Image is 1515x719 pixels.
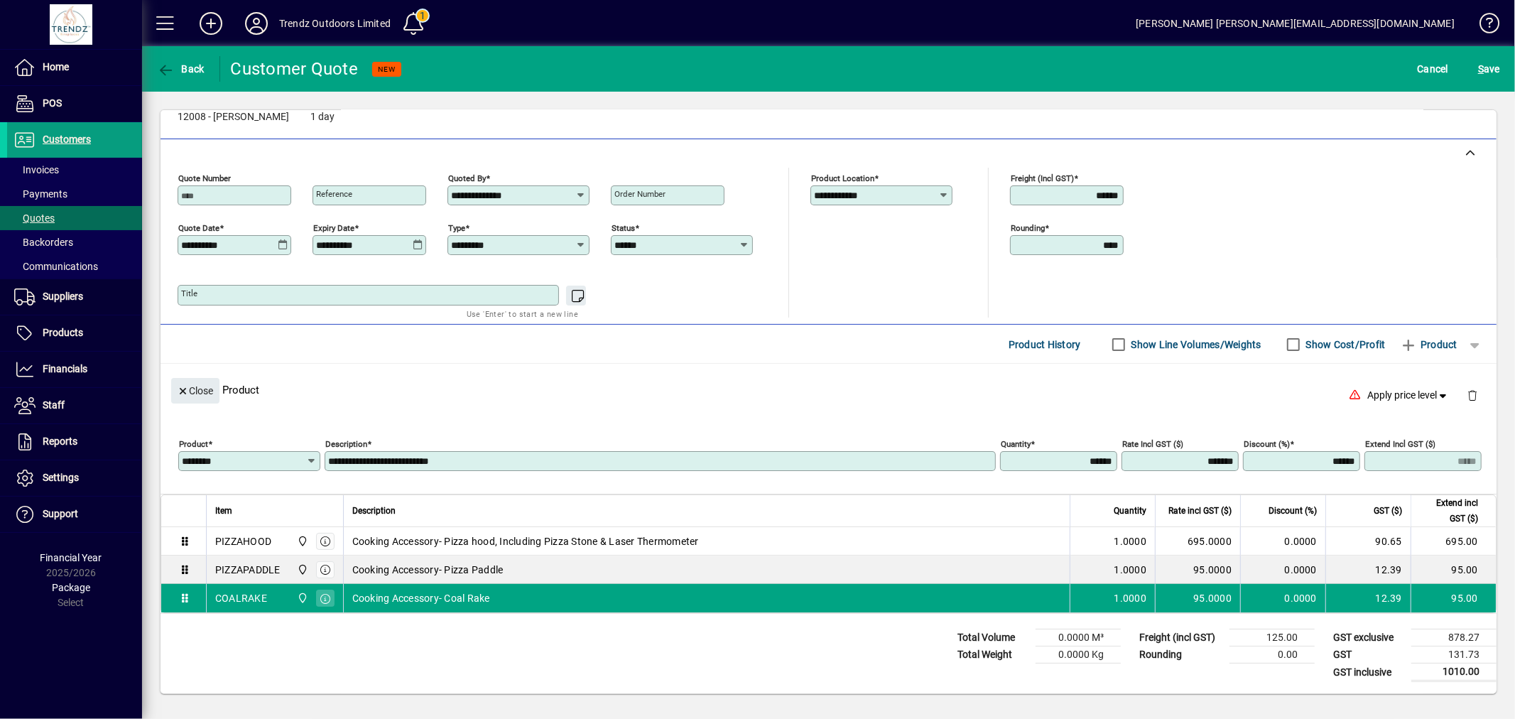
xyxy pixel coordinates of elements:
[1011,223,1045,233] mat-label: Rounding
[1411,664,1497,681] td: 1010.00
[1164,563,1232,577] div: 95.0000
[293,590,310,606] span: New Plymouth
[1122,439,1183,449] mat-label: Rate incl GST ($)
[179,439,208,449] mat-label: Product
[1229,629,1315,647] td: 125.00
[43,134,91,145] span: Customers
[1469,3,1497,49] a: Knowledge Base
[7,424,142,460] a: Reports
[1114,591,1147,605] span: 1.0000
[14,237,73,248] span: Backorders
[1365,439,1435,449] mat-label: Extend incl GST ($)
[231,58,359,80] div: Customer Quote
[1132,647,1229,664] td: Rounding
[313,223,354,233] mat-label: Expiry date
[1114,534,1147,548] span: 1.0000
[1325,584,1411,612] td: 12.39
[293,562,310,578] span: New Plymouth
[352,563,504,577] span: Cooking Accessory- Pizza Paddle
[178,173,231,183] mat-label: Quote number
[7,158,142,182] a: Invoices
[43,399,65,411] span: Staff
[168,384,223,396] app-page-header-button: Close
[1418,58,1449,80] span: Cancel
[14,212,55,224] span: Quotes
[7,86,142,121] a: POS
[7,279,142,315] a: Suppliers
[1455,389,1489,401] app-page-header-button: Delete
[316,189,352,199] mat-label: Reference
[178,112,289,123] span: 12008 - [PERSON_NAME]
[1475,56,1504,82] button: Save
[1420,495,1478,526] span: Extend incl GST ($)
[1003,332,1087,357] button: Product History
[1411,584,1496,612] td: 95.00
[1362,383,1456,409] button: Apply price level
[1325,527,1411,556] td: 90.65
[188,11,234,36] button: Add
[279,12,391,35] div: Trendz Outdoors Limited
[7,315,142,351] a: Products
[43,61,69,72] span: Home
[7,388,142,423] a: Staff
[1455,378,1489,412] button: Delete
[1164,591,1232,605] div: 95.0000
[178,223,219,233] mat-label: Quote date
[1414,56,1452,82] button: Cancel
[7,352,142,387] a: Financials
[1478,63,1484,75] span: S
[43,327,83,338] span: Products
[1001,439,1031,449] mat-label: Quantity
[7,497,142,532] a: Support
[43,436,77,447] span: Reports
[448,173,486,183] mat-label: Quoted by
[1036,647,1121,664] td: 0.0000 Kg
[1393,332,1465,357] button: Product
[7,460,142,496] a: Settings
[1411,629,1497,647] td: 878.27
[1374,503,1402,519] span: GST ($)
[40,552,102,563] span: Financial Year
[171,378,219,404] button: Close
[234,11,279,36] button: Profile
[1411,556,1496,584] td: 95.00
[1325,556,1411,584] td: 12.39
[1036,629,1121,647] td: 0.0000 M³
[215,503,232,519] span: Item
[161,364,1497,416] div: Product
[1011,173,1074,183] mat-label: Freight (incl GST)
[43,291,83,302] span: Suppliers
[43,472,79,483] span: Settings
[1240,584,1325,612] td: 0.0000
[352,503,396,519] span: Description
[612,223,635,233] mat-label: Status
[43,508,78,519] span: Support
[448,223,465,233] mat-label: Type
[181,288,197,298] mat-label: Title
[1129,337,1261,352] label: Show Line Volumes/Weights
[1411,527,1496,556] td: 695.00
[215,534,271,548] div: PIZZAHOOD
[310,112,335,123] span: 1 day
[52,582,90,593] span: Package
[811,173,874,183] mat-label: Product location
[1411,647,1497,664] td: 131.73
[7,230,142,254] a: Backorders
[14,188,67,200] span: Payments
[1114,503,1146,519] span: Quantity
[43,363,87,374] span: Financials
[142,56,220,82] app-page-header-button: Back
[950,629,1036,647] td: Total Volume
[157,63,205,75] span: Back
[14,164,59,175] span: Invoices
[1240,556,1325,584] td: 0.0000
[614,189,666,199] mat-label: Order number
[1132,629,1229,647] td: Freight (incl GST)
[153,56,208,82] button: Back
[352,534,699,548] span: Cooking Accessory- Pizza hood, Including Pizza Stone & Laser Thermometer
[1244,439,1290,449] mat-label: Discount (%)
[177,379,214,403] span: Close
[1326,647,1411,664] td: GST
[7,254,142,279] a: Communications
[7,206,142,230] a: Quotes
